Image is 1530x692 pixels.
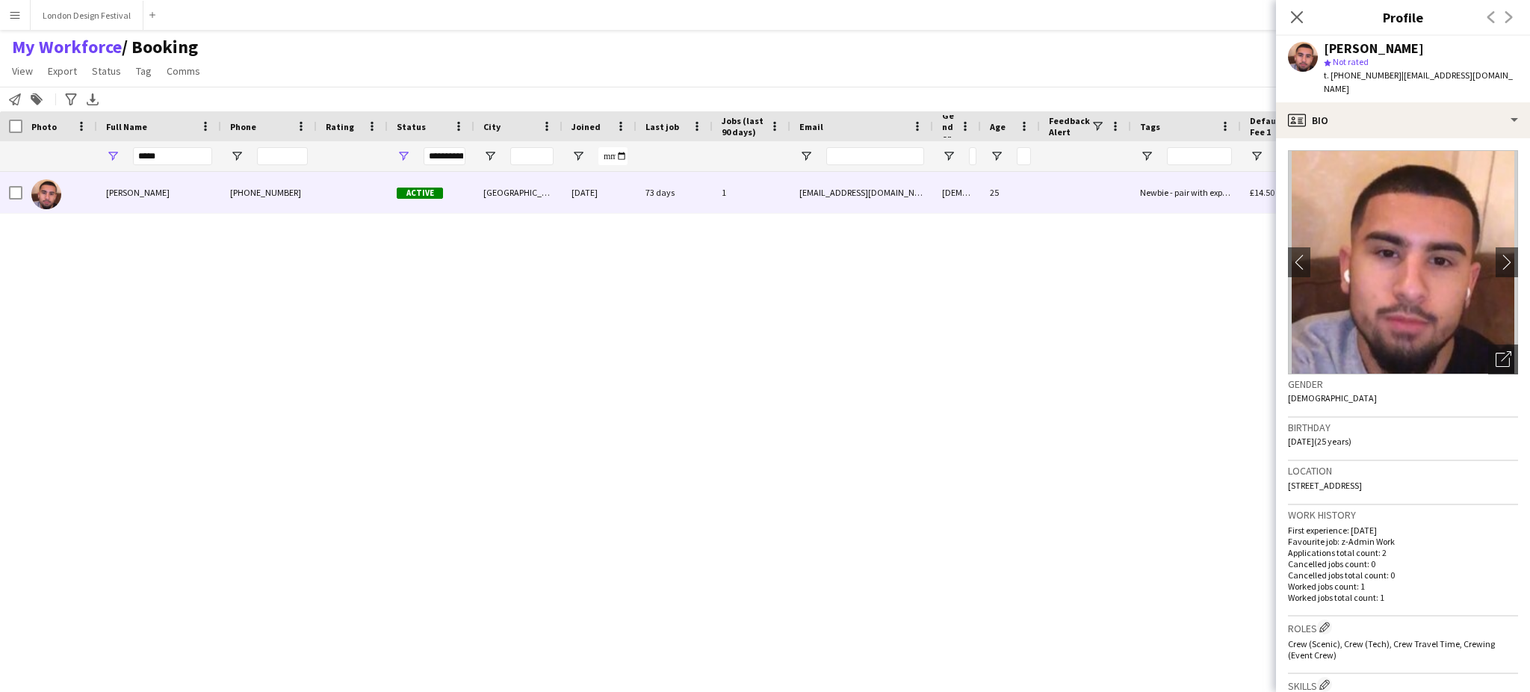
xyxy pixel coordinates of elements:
span: [DEMOGRAPHIC_DATA] [1288,392,1377,404]
button: Open Filter Menu [397,149,410,163]
button: Open Filter Menu [106,149,120,163]
a: Status [86,61,127,81]
span: Tags [1140,121,1160,132]
button: Open Filter Menu [230,149,244,163]
h3: Profile [1276,7,1530,27]
button: Open Filter Menu [1250,149,1263,163]
span: Age [990,121,1006,132]
div: [PHONE_NUMBER] [221,172,317,213]
img: Giorgio Minoletti [31,179,61,209]
div: 1 [713,172,790,213]
input: Tags Filter Input [1167,147,1232,165]
span: Photo [31,121,57,132]
div: Bio [1276,102,1530,138]
span: Rating [326,121,354,132]
span: Last job [645,121,679,132]
span: [PERSON_NAME] [106,187,170,198]
p: First experience: [DATE] [1288,525,1518,536]
p: Worked jobs total count: 1 [1288,592,1518,603]
div: Open photos pop-in [1488,345,1518,374]
span: Export [48,64,77,78]
span: Status [397,121,426,132]
button: Open Filter Menu [990,149,1003,163]
app-action-btn: Notify workforce [6,90,24,108]
div: [EMAIL_ADDRESS][DOMAIN_NAME] [790,172,933,213]
p: Cancelled jobs count: 0 [1288,558,1518,569]
span: Gender [942,110,954,143]
div: [DATE] [563,172,637,213]
h3: Birthday [1288,421,1518,434]
input: Age Filter Input [1017,147,1031,165]
div: 73 days [637,172,713,213]
span: Crew (Scenic), Crew (Tech), Crew Travel Time, Crewing (Event Crew) [1288,638,1495,661]
app-action-btn: Add to tag [28,90,46,108]
button: Open Filter Menu [483,149,497,163]
app-action-btn: Export XLSX [84,90,102,108]
span: View [12,64,33,78]
h3: Location [1288,464,1518,478]
span: Comms [167,64,200,78]
button: London Design Festival [31,1,143,30]
span: Booking [122,36,198,58]
div: 25 [981,172,1040,213]
h3: Gender [1288,377,1518,391]
span: Phone [230,121,256,132]
a: Export [42,61,83,81]
img: Crew avatar or photo [1288,150,1518,374]
input: Joined Filter Input [598,147,628,165]
div: [GEOGRAPHIC_DATA] [474,172,563,213]
span: Joined [572,121,601,132]
span: [DATE] (25 years) [1288,436,1351,447]
input: Email Filter Input [826,147,924,165]
span: Active [397,188,443,199]
p: Favourite job: z-Admin Work [1288,536,1518,547]
a: Tag [130,61,158,81]
span: Default Hourly Fee 1 [1250,115,1328,138]
input: City Filter Input [510,147,554,165]
a: View [6,61,39,81]
span: Full Name [106,121,147,132]
button: Open Filter Menu [572,149,585,163]
p: Cancelled jobs total count: 0 [1288,569,1518,581]
span: Jobs (last 90 days) [722,115,764,138]
span: Status [92,64,121,78]
app-action-btn: Advanced filters [62,90,80,108]
div: Newbie - pair with experienced crew [1131,172,1241,213]
span: | [EMAIL_ADDRESS][DOMAIN_NAME] [1324,69,1513,94]
input: Gender Filter Input [969,147,976,165]
button: Open Filter Menu [1140,149,1153,163]
div: [PERSON_NAME] [1324,42,1424,55]
p: Applications total count: 2 [1288,547,1518,558]
a: My Workforce [12,36,122,58]
span: Feedback Alert [1049,115,1091,138]
span: Email [799,121,823,132]
span: Tag [136,64,152,78]
span: [STREET_ADDRESS] [1288,480,1362,491]
div: [DEMOGRAPHIC_DATA] [933,172,981,213]
a: Comms [161,61,206,81]
span: t. [PHONE_NUMBER] [1324,69,1402,81]
h3: Work history [1288,508,1518,522]
h3: Roles [1288,620,1518,635]
span: £14.50 [1250,187,1275,198]
input: Phone Filter Input [257,147,308,165]
p: Worked jobs count: 1 [1288,581,1518,592]
span: Not rated [1333,56,1369,67]
button: Open Filter Menu [799,149,813,163]
button: Open Filter Menu [942,149,956,163]
span: City [483,121,501,132]
input: Full Name Filter Input [133,147,212,165]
